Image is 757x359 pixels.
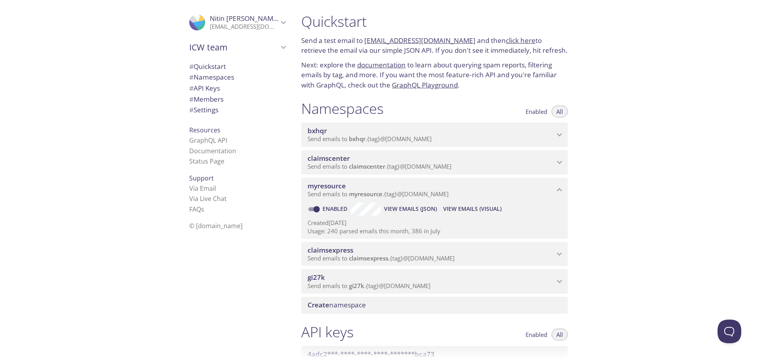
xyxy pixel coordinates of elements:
[189,84,220,93] span: API Keys
[301,269,568,294] div: gi27k namespace
[189,73,234,82] span: Namespaces
[321,205,351,212] a: Enabled
[552,106,568,117] button: All
[381,203,440,215] button: View Emails (JSON)
[183,72,292,83] div: Namespaces
[301,35,568,56] p: Send a test email to and then to retrieve the email via our simple JSON API. If you don't see it ...
[189,184,216,193] a: Via Email
[301,13,568,30] h1: Quickstart
[308,162,451,170] span: Send emails to . {tag} @[DOMAIN_NAME]
[308,282,431,290] span: Send emails to . {tag} @[DOMAIN_NAME]
[308,135,432,143] span: Send emails to . {tag} @[DOMAIN_NAME]
[189,147,236,155] a: Documentation
[349,254,388,262] span: claimsexpress
[349,135,365,143] span: bxhqr
[364,36,475,45] a: [EMAIL_ADDRESS][DOMAIN_NAME]
[189,221,242,230] span: © [DOMAIN_NAME]
[301,297,568,313] div: Create namespace
[301,150,568,175] div: claimscenter namespace
[189,62,194,71] span: #
[308,300,329,309] span: Create
[357,60,406,69] a: documentation
[189,105,194,114] span: #
[440,203,505,215] button: View Emails (Visual)
[189,136,227,145] a: GraphQL API
[189,174,214,182] span: Support
[552,329,568,340] button: All
[189,194,227,203] a: Via Live Chat
[189,205,204,214] a: FAQ
[210,14,280,23] span: Nitin [PERSON_NAME]
[308,246,353,255] span: claimsexpress
[384,204,437,214] span: View Emails (JSON)
[301,60,568,90] p: Next: explore the to learn about querying spam reports, filtering emails by tag, and more. If you...
[210,23,278,31] p: [EMAIL_ADDRESS][DOMAIN_NAME]
[349,162,385,170] span: claimscenter
[308,300,366,309] span: namespace
[189,105,218,114] span: Settings
[183,9,292,35] div: Nitin Jindal
[201,205,204,214] span: s
[189,126,220,134] span: Resources
[189,42,278,53] span: ICW team
[308,254,455,262] span: Send emails to . {tag} @[DOMAIN_NAME]
[349,190,382,198] span: myresource
[189,73,194,82] span: #
[301,178,568,202] div: myresource namespace
[521,329,552,340] button: Enabled
[308,190,449,198] span: Send emails to . {tag} @[DOMAIN_NAME]
[183,104,292,115] div: Team Settings
[183,37,292,58] div: ICW team
[189,84,194,93] span: #
[308,126,327,135] span: bxhqr
[183,94,292,105] div: Members
[301,242,568,266] div: claimsexpress namespace
[301,123,568,147] div: bxhqr namespace
[189,95,224,104] span: Members
[189,62,226,71] span: Quickstart
[506,36,535,45] a: click here
[349,282,364,290] span: gi27k
[443,204,502,214] span: View Emails (Visual)
[308,154,350,163] span: claimscenter
[308,181,346,190] span: myresource
[183,83,292,94] div: API Keys
[301,323,354,341] h1: API keys
[521,106,552,117] button: Enabled
[189,157,224,166] a: Status Page
[308,273,325,282] span: gi27k
[308,227,561,235] p: Usage: 240 parsed emails this month, 386 in July
[308,219,561,227] p: Created [DATE]
[189,95,194,104] span: #
[718,320,741,343] iframe: Help Scout Beacon - Open
[392,80,458,89] a: GraphQL Playground
[183,61,292,72] div: Quickstart
[301,100,384,117] h1: Namespaces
